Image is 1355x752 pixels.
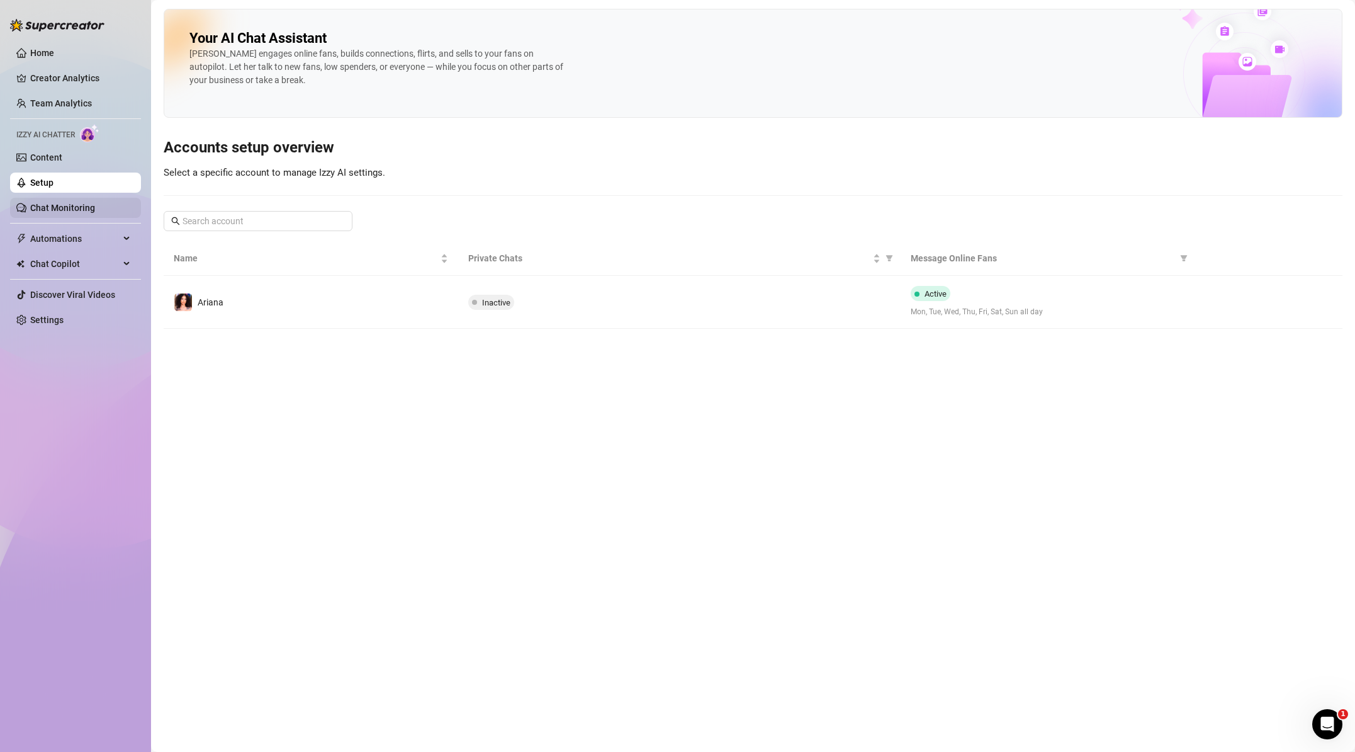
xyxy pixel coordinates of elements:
[30,178,53,188] a: Setup
[30,98,92,108] a: Team Analytics
[164,138,1342,158] h3: Accounts setup overview
[883,249,896,268] span: filter
[174,293,192,311] img: Ariana
[183,214,335,228] input: Search account
[1178,249,1190,268] span: filter
[189,47,567,87] div: [PERSON_NAME] engages online fans, builds connections, flirts, and sells to your fans on autopilo...
[171,217,180,225] span: search
[30,290,115,300] a: Discover Viral Videos
[30,229,120,249] span: Automations
[10,19,104,31] img: logo-BBDzfeDw.svg
[30,152,62,162] a: Content
[1180,254,1188,262] span: filter
[30,315,64,325] a: Settings
[198,297,223,307] span: Ariana
[164,167,385,178] span: Select a specific account to manage Izzy AI settings.
[482,298,510,307] span: Inactive
[16,129,75,141] span: Izzy AI Chatter
[174,251,438,265] span: Name
[925,289,947,299] span: Active
[911,251,1175,265] span: Message Online Fans
[164,241,458,276] th: Name
[1312,709,1342,739] iframe: Intercom live chat
[80,124,99,142] img: AI Chatter
[911,306,1185,318] span: Mon, Tue, Wed, Thu, Fri, Sat, Sun all day
[30,203,95,213] a: Chat Monitoring
[1338,709,1348,719] span: 1
[16,234,26,244] span: thunderbolt
[886,254,893,262] span: filter
[30,48,54,58] a: Home
[30,68,131,88] a: Creator Analytics
[189,30,327,47] h2: Your AI Chat Assistant
[16,259,25,268] img: Chat Copilot
[468,251,870,265] span: Private Chats
[30,254,120,274] span: Chat Copilot
[458,241,900,276] th: Private Chats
